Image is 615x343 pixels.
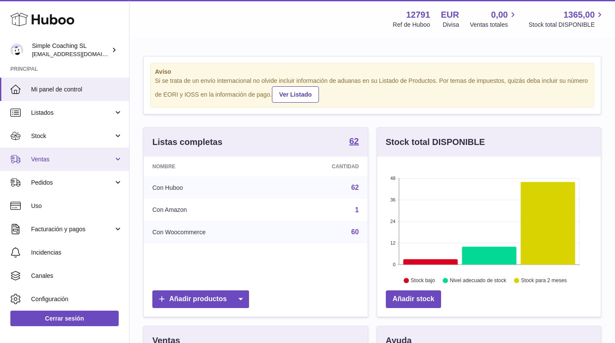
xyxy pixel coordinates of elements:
[355,206,359,214] a: 1
[349,137,359,145] strong: 62
[393,262,395,267] text: 0
[144,176,281,199] td: Con Huboo
[32,42,110,58] div: Simple Coaching SL
[144,199,281,221] td: Con Amazon
[31,109,114,117] span: Listados
[529,21,605,29] span: Stock total DISPONIBLE
[281,157,367,176] th: Cantidad
[31,272,123,280] span: Canales
[144,157,281,176] th: Nombre
[349,137,359,147] a: 62
[31,225,114,233] span: Facturación y pagos
[272,86,319,103] a: Ver Listado
[32,50,127,57] span: [EMAIL_ADDRESS][DOMAIN_NAME]
[393,21,430,29] div: Ref de Huboo
[144,221,281,243] td: Con Woocommerce
[406,9,430,21] strong: 12791
[155,77,590,103] div: Si se trata de un envío internacional no olvide incluir información de aduanas en su Listado de P...
[31,85,123,94] span: Mi panel de control
[152,136,222,148] h3: Listas completas
[386,290,442,308] a: Añadir stock
[470,9,518,29] a: 0,00 Ventas totales
[443,21,459,29] div: Divisa
[450,277,507,283] text: Nivel adecuado de stock
[410,277,435,283] text: Stock bajo
[470,21,518,29] span: Ventas totales
[390,197,395,202] text: 36
[31,132,114,140] span: Stock
[386,136,485,148] h3: Stock total DISPONIBLE
[31,202,123,210] span: Uso
[31,249,123,257] span: Incidencias
[521,277,567,283] text: Stock para 2 meses
[31,179,114,187] span: Pedidos
[491,9,508,21] span: 0,00
[529,9,605,29] a: 1365,00 Stock total DISPONIBLE
[441,9,459,21] strong: EUR
[351,184,359,191] a: 62
[351,228,359,236] a: 60
[564,9,595,21] span: 1365,00
[155,68,590,76] strong: Aviso
[390,240,395,245] text: 12
[10,44,23,57] img: info@simplecoaching.es
[31,155,114,164] span: Ventas
[152,290,249,308] a: Añadir productos
[31,295,123,303] span: Configuración
[390,219,395,224] text: 24
[10,311,119,326] a: Cerrar sesión
[390,176,395,181] text: 48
